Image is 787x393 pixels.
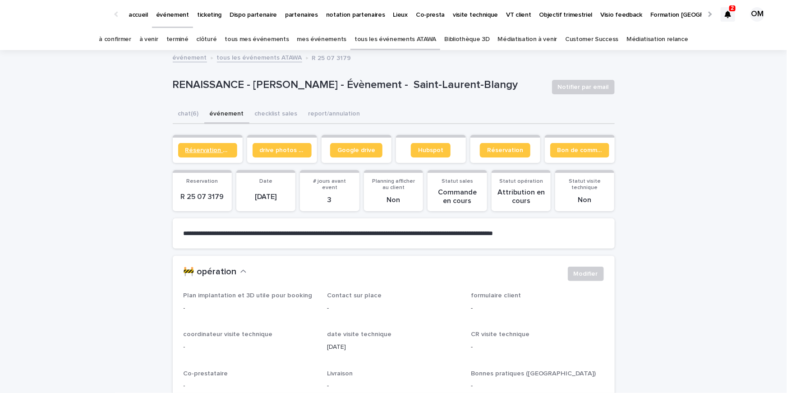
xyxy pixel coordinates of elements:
[354,29,436,50] a: tous les événements ATAWA
[249,105,303,124] button: checklist sales
[497,188,545,205] p: Attribution en cours
[185,147,230,153] span: Réservation client
[173,52,207,62] a: événement
[259,179,272,184] span: Date
[313,179,346,190] span: # jours avant event
[337,147,375,153] span: Google drive
[242,193,290,201] p: [DATE]
[166,29,189,50] a: terminé
[327,304,460,313] p: -
[173,105,204,124] button: chat (6)
[444,29,489,50] a: Bibliothèque 3D
[568,267,604,281] button: Modifier
[480,143,530,157] a: Réservation
[561,196,609,204] p: Non
[369,196,418,204] p: Non
[327,292,382,299] span: Contact sur place
[184,331,273,338] span: coordinateur visite technique
[471,292,521,299] span: formulaire client
[178,193,226,201] p: R 25 07 3179
[471,331,529,338] span: CR visite technique
[184,267,247,277] button: 🚧 opération
[184,292,313,299] span: Plan implantation et 3D utile pour booking
[471,370,596,377] span: Bonnes pratiques ([GEOGRAPHIC_DATA])
[184,381,317,391] p: -
[721,7,735,22] div: 2
[225,29,289,50] a: tous mes événements
[471,381,604,391] p: -
[565,29,618,50] a: Customer Success
[305,196,354,204] p: 3
[433,188,481,205] p: Commande en cours
[184,304,317,313] p: -
[418,147,443,153] span: Hubspot
[18,5,106,23] img: Ls34BcGeRexTGTNfXpUC
[569,179,601,190] span: Statut visite technique
[217,52,302,62] a: tous les événements ATAWA
[196,29,216,50] a: clôturé
[327,331,391,338] span: date visite technique
[178,143,237,157] a: Réservation client
[204,105,249,124] button: événement
[186,179,218,184] span: Reservation
[372,179,415,190] span: Planning afficher au client
[312,52,351,62] p: R 25 07 3179
[99,29,131,50] a: à confirmer
[550,143,609,157] a: Bon de commande
[330,143,382,157] a: Google drive
[253,143,312,157] a: drive photos coordinateur
[184,342,317,352] p: -
[327,381,460,391] p: -
[260,147,304,153] span: drive photos coordinateur
[750,7,764,22] div: OM
[499,179,543,184] span: Statut opération
[557,147,602,153] span: Bon de commande
[626,29,688,50] a: Médiatisation relance
[139,29,158,50] a: à venir
[552,80,615,94] button: Notifier par email
[471,304,604,313] p: -
[173,79,545,92] p: RENAISSANCE - [PERSON_NAME] - Évènement - Saint-Laurent-Blangy
[574,269,598,278] span: Modifier
[487,147,523,153] span: Réservation
[184,267,237,277] h2: 🚧 opération
[498,29,557,50] a: Médiatisation à venir
[471,342,604,352] p: -
[558,83,609,92] span: Notifier par email
[731,5,734,11] p: 2
[303,105,366,124] button: report/annulation
[327,370,353,377] span: Livraison
[297,29,346,50] a: mes événements
[184,370,228,377] span: Co-prestataire
[442,179,473,184] span: Statut sales
[411,143,451,157] a: Hubspot
[327,342,460,352] p: [DATE]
